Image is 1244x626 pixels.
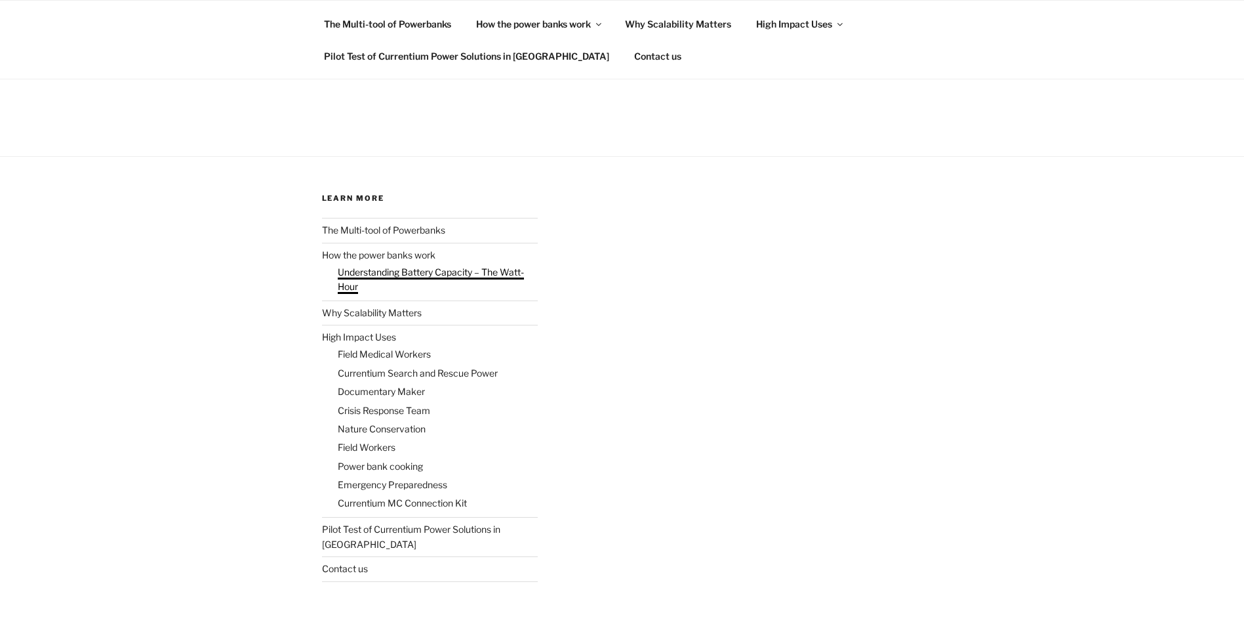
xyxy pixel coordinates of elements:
[614,8,743,40] a: Why Scalability Matters
[322,224,445,236] a: The Multi-tool of Powerbanks
[322,307,422,318] a: Why Scalability Matters
[322,249,435,261] a: How the power banks work
[338,405,430,416] a: Crisis Response Team
[338,367,498,379] a: Currentium Search and Rescue Power
[338,348,431,360] a: Field Medical Workers
[623,40,693,72] a: Contact us
[322,331,396,343] a: High Impact Uses
[338,386,425,397] a: Documentary Maker
[338,266,524,292] a: Understanding Battery Capacity – The Watt-Hour
[338,497,467,509] a: Currentium MC Connection Kit
[338,442,395,453] a: Field Workers
[322,524,500,549] a: Pilot Test of Currentium Power Solutions in [GEOGRAPHIC_DATA]
[745,8,853,40] a: High Impact Uses
[338,461,423,472] a: Power bank cooking
[313,8,932,72] nav: Top Menu
[322,563,368,574] a: Contact us
[322,194,538,203] h2: Learn More
[338,479,447,490] a: Emergency Preparedness
[313,8,463,40] a: The Multi-tool of Powerbanks
[338,423,426,434] a: Nature Conservation
[313,40,621,72] a: Pilot Test of Currentium Power Solutions in [GEOGRAPHIC_DATA]
[465,8,612,40] a: How the power banks work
